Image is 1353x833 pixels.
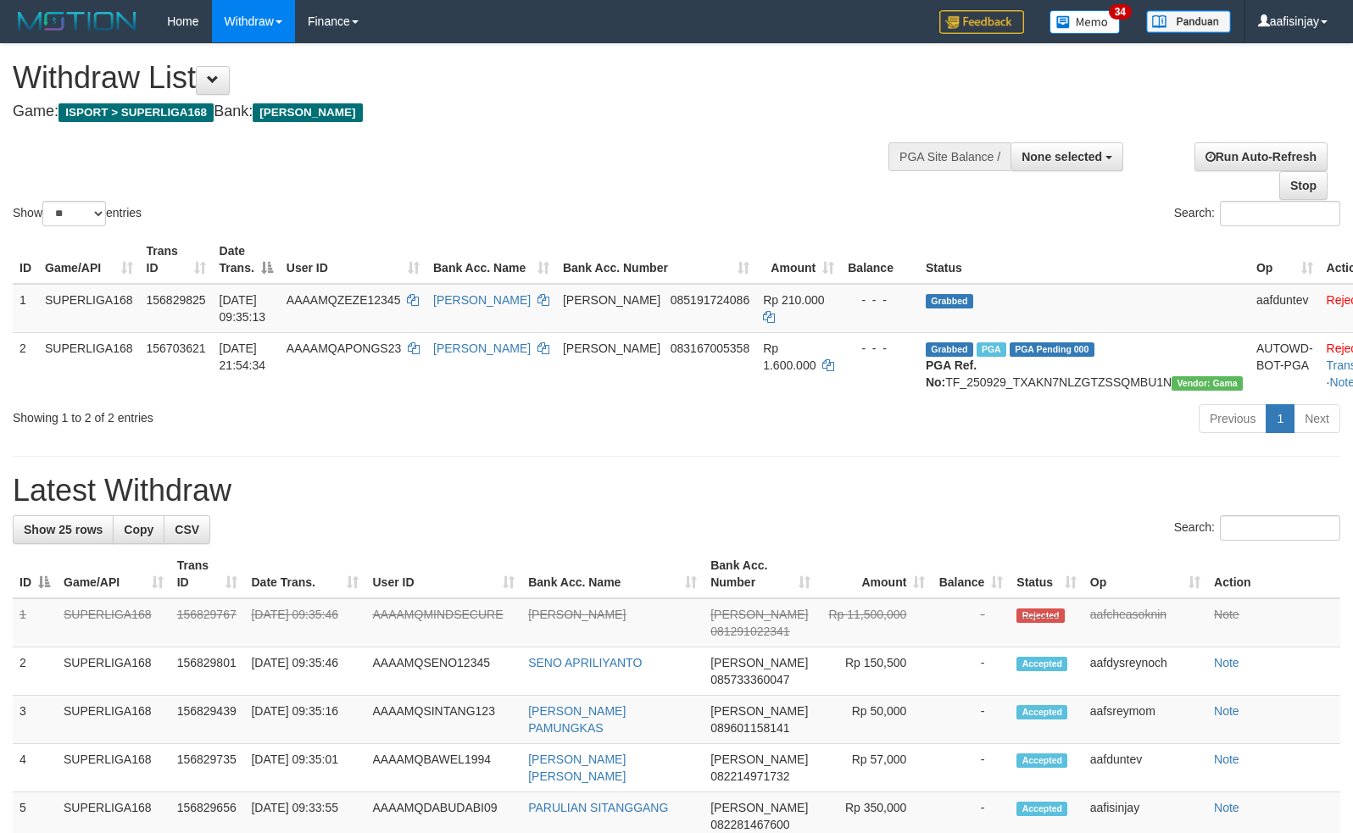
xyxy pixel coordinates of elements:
[1214,704,1239,718] a: Note
[1220,515,1340,541] input: Search:
[1010,342,1094,357] span: PGA Pending
[817,550,932,598] th: Amount: activate to sort column ascending
[563,293,660,307] span: [PERSON_NAME]
[365,550,521,598] th: User ID: activate to sort column ascending
[932,647,1010,696] td: -
[280,236,426,284] th: User ID: activate to sort column ascending
[528,752,626,783] a: [PERSON_NAME] [PERSON_NAME]
[1050,10,1121,34] img: Button%20Memo.svg
[24,523,103,536] span: Show 25 rows
[710,608,808,621] span: [PERSON_NAME]
[1016,802,1067,816] span: Accepted
[113,515,164,544] a: Copy
[433,293,531,307] a: [PERSON_NAME]
[244,647,365,696] td: [DATE] 09:35:46
[13,647,57,696] td: 2
[817,696,932,744] td: Rp 50,000
[1207,550,1340,598] th: Action
[287,342,401,355] span: AAAAMQAPONGS23
[1214,801,1239,814] a: Note
[926,294,973,308] span: Grabbed
[1199,404,1267,433] a: Previous
[1174,201,1340,226] label: Search:
[932,696,1010,744] td: -
[13,201,142,226] label: Show entries
[563,342,660,355] span: [PERSON_NAME]
[671,293,749,307] span: Copy 085191724086 to clipboard
[287,293,401,307] span: AAAAMQZEZE12345
[170,647,245,696] td: 156829801
[13,696,57,744] td: 3
[58,103,214,122] span: ISPORT > SUPERLIGA168
[13,744,57,792] td: 4
[977,342,1006,357] span: Marked by aafchhiseyha
[13,515,114,544] a: Show 25 rows
[57,647,170,696] td: SUPERLIGA168
[244,696,365,744] td: [DATE] 09:35:16
[38,236,140,284] th: Game/API: activate to sort column ascending
[932,598,1010,647] td: -
[1109,4,1132,19] span: 34
[1250,284,1320,333] td: aafduntev
[1083,647,1207,696] td: aafdysreynoch
[1172,376,1243,391] span: Vendor URL: https://trx31.1velocity.biz
[147,342,206,355] span: 156703621
[244,598,365,647] td: [DATE] 09:35:46
[365,647,521,696] td: AAAAMQSENO12345
[170,550,245,598] th: Trans ID: activate to sort column ascending
[817,598,932,647] td: Rp 11,500,000
[38,332,140,397] td: SUPERLIGA168
[888,142,1011,171] div: PGA Site Balance /
[710,801,808,814] span: [PERSON_NAME]
[932,744,1010,792] td: -
[1083,744,1207,792] td: aafduntev
[1266,404,1295,433] a: 1
[170,744,245,792] td: 156829735
[57,598,170,647] td: SUPERLIGA168
[365,598,521,647] td: AAAAMQMINDSECURE
[1016,608,1064,623] span: Rejected
[13,103,885,120] h4: Game: Bank:
[1022,150,1102,164] span: None selected
[365,696,521,744] td: AAAAMQSINTANG123
[1174,515,1340,541] label: Search:
[1214,656,1239,669] a: Note
[919,236,1250,284] th: Status
[763,293,824,307] span: Rp 210.000
[710,721,789,735] span: Copy 089601158141 to clipboard
[556,236,756,284] th: Bank Acc. Number: activate to sort column ascending
[528,608,626,621] a: [PERSON_NAME]
[164,515,210,544] a: CSV
[1016,753,1067,768] span: Accepted
[1194,142,1328,171] a: Run Auto-Refresh
[13,598,57,647] td: 1
[13,8,142,34] img: MOTION_logo.png
[710,752,808,766] span: [PERSON_NAME]
[926,342,973,357] span: Grabbed
[528,801,668,814] a: PARULIAN SITANGGANG
[213,236,280,284] th: Date Trans.: activate to sort column descending
[817,647,932,696] td: Rp 150,500
[426,236,556,284] th: Bank Acc. Name: activate to sort column ascending
[220,293,266,324] span: [DATE] 09:35:13
[710,673,789,686] span: Copy 085733360047 to clipboard
[13,332,38,397] td: 2
[1220,201,1340,226] input: Search:
[253,103,362,122] span: [PERSON_NAME]
[1214,608,1239,621] a: Note
[848,340,912,357] div: - - -
[365,744,521,792] td: AAAAMQBAWEL1994
[1016,705,1067,719] span: Accepted
[932,550,1010,598] th: Balance: activate to sort column ascending
[13,61,885,95] h1: Withdraw List
[1294,404,1340,433] a: Next
[671,342,749,355] span: Copy 083167005358 to clipboard
[1011,142,1123,171] button: None selected
[1083,550,1207,598] th: Op: activate to sort column ascending
[926,358,977,389] b: PGA Ref. No:
[919,332,1250,397] td: TF_250929_TXAKN7NLZGTZSSQMBU1N
[13,284,38,333] td: 1
[1083,696,1207,744] td: aafsreymom
[528,704,626,735] a: [PERSON_NAME] PAMUNGKAS
[521,550,704,598] th: Bank Acc. Name: activate to sort column ascending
